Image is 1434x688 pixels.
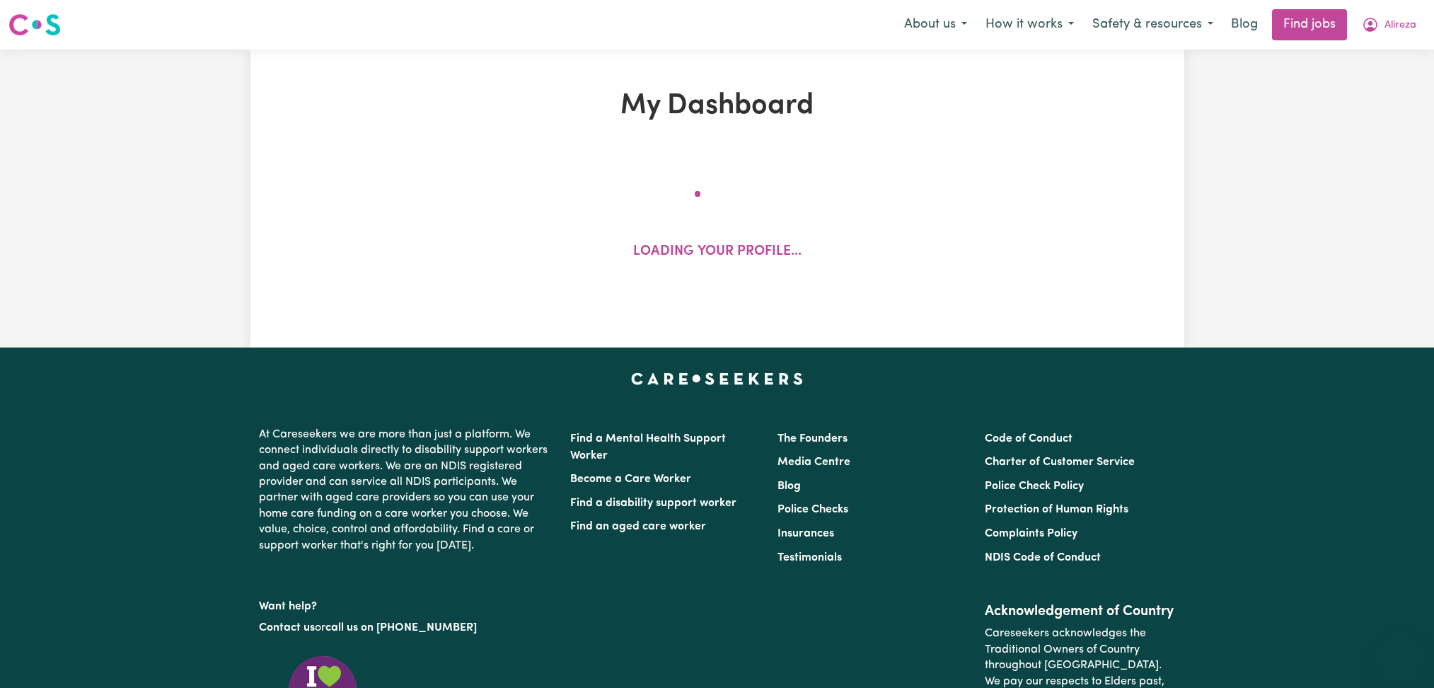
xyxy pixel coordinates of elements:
img: Careseekers logo [8,12,61,38]
button: About us [895,10,976,40]
a: NDIS Code of Conduct [985,552,1101,563]
button: My Account [1353,10,1426,40]
button: How it works [976,10,1083,40]
a: Find jobs [1272,9,1347,40]
a: Find a disability support worker [570,498,736,509]
a: Find an aged care worker [570,521,706,532]
a: Charter of Customer Service [985,457,1135,468]
button: Safety & resources [1083,10,1222,40]
a: Protection of Human Rights [985,504,1128,515]
a: The Founders [777,433,848,445]
a: Police Check Policy [985,481,1084,492]
h2: Acknowledgement of Country [985,603,1175,620]
p: At Careseekers we are more than just a platform. We connect individuals directly to disability su... [259,421,553,559]
span: Alireza [1384,18,1416,33]
a: Complaints Policy [985,528,1077,539]
a: Contact us [259,622,315,633]
a: Find a Mental Health Support Worker [570,433,726,461]
iframe: Button to launch messaging window [1377,631,1423,677]
a: Blog [1222,9,1266,40]
a: Blog [777,481,801,492]
h1: My Dashboard [415,89,1020,123]
a: Media Centre [777,457,850,468]
a: Testimonials [777,552,842,563]
a: Careseekers home page [631,373,803,384]
p: Loading your profile... [633,242,802,263]
p: or [259,614,553,641]
a: call us on [PHONE_NUMBER] [325,622,477,633]
p: Want help? [259,593,553,614]
a: Code of Conduct [985,433,1072,445]
a: Become a Care Worker [570,474,691,485]
a: Police Checks [777,504,848,515]
a: Insurances [777,528,834,539]
a: Careseekers logo [8,8,61,41]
